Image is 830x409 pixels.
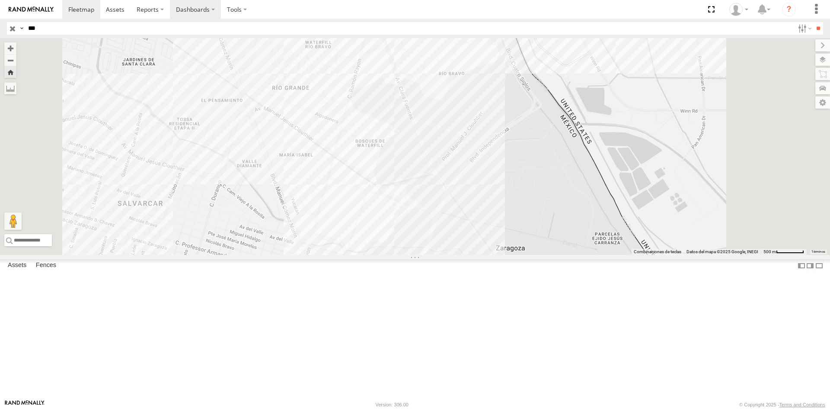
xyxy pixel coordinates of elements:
div: © Copyright 2025 - [739,402,825,407]
span: Datos del mapa ©2025 Google, INEGI [686,249,758,254]
label: Hide Summary Table [815,259,824,272]
div: Irving Rodriguez [726,3,751,16]
a: Terms and Conditions [779,402,825,407]
button: Zoom Home [4,66,16,78]
label: Map Settings [815,97,830,109]
i: ? [782,3,796,16]
button: Arrastra al hombrecito al mapa para abrir Street View [4,213,22,230]
label: Fences [32,260,61,272]
div: Version: 306.00 [376,402,409,407]
label: Measure [4,82,16,94]
label: Dock Summary Table to the Left [797,259,806,272]
button: Combinaciones de teclas [634,249,681,255]
label: Dock Summary Table to the Right [806,259,814,272]
label: Assets [3,260,31,272]
img: rand-logo.svg [9,6,54,13]
button: Zoom in [4,42,16,54]
a: Visit our Website [5,400,45,409]
span: 500 m [763,249,776,254]
button: Escala del mapa: 500 m por 61 píxeles [761,249,807,255]
a: Términos [811,250,825,254]
button: Zoom out [4,54,16,66]
label: Search Filter Options [795,22,813,35]
label: Search Query [18,22,25,35]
